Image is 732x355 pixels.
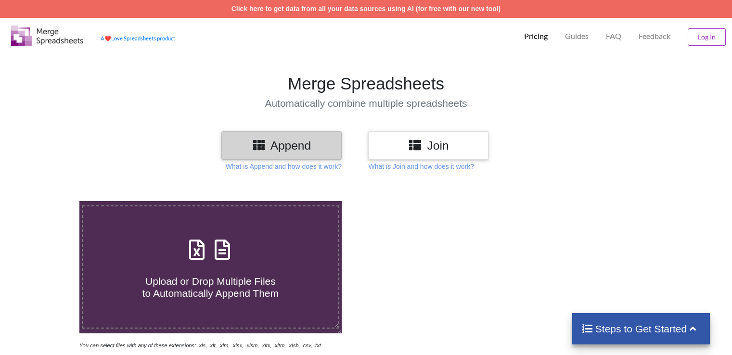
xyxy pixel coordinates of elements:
span: Upload or Drop Multiple Files to Automatically Append Them [142,276,279,299]
a: AheartLove Spreadsheets product [101,35,175,41]
button: Log In [688,28,726,46]
a: Click here to get data from all your data sources using AI (for free with our new tool) [231,5,501,13]
p: What is Join and how does it work? [368,162,474,171]
p: FAQ [606,31,621,41]
p: What is Append and how does it work? [226,162,342,171]
h3: Append [229,139,334,152]
p: Guides [565,31,589,41]
span: heart [104,35,111,41]
img: Logo.png [11,25,83,46]
h4: Steps to Get Started [582,323,701,335]
span: Feedback [639,32,670,40]
i: You can select files with any of these extensions: .xls, .xlt, .xlm, .xlsx, .xlsm, .xltx, .xltm, ... [79,342,321,348]
p: Pricing [524,31,548,41]
h3: Join [375,139,481,152]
